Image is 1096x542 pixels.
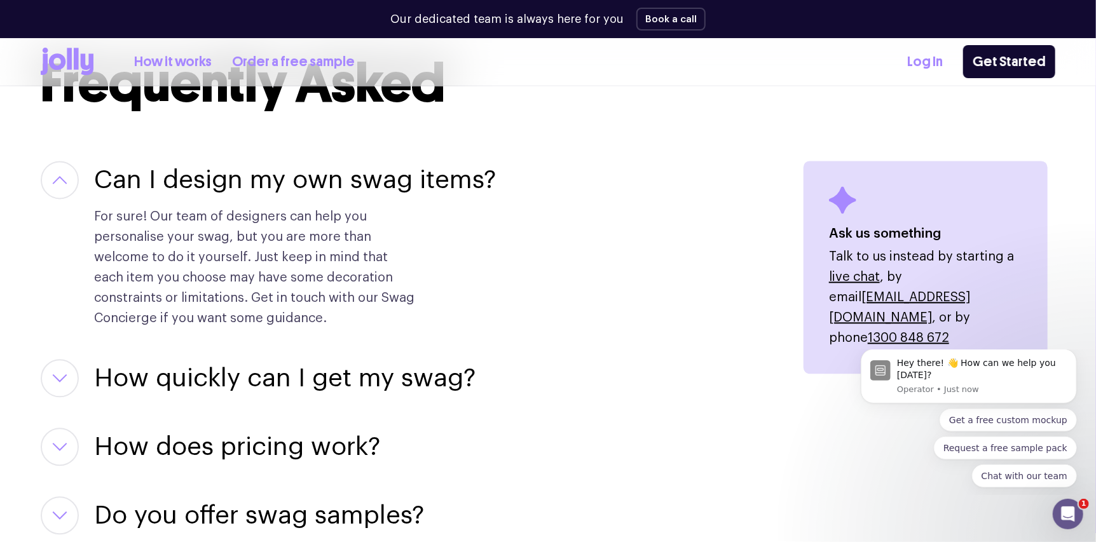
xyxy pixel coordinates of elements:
[55,7,226,32] div: Hey there! 👋 How can we help you [DATE]?
[92,86,235,109] button: Quick reply: Request a free sample pack
[829,247,1022,348] p: Talk to us instead by starting a , by email , or by phone
[94,207,420,329] p: For sure! Our team of designers can help you personalise your swag, but you are more than welcome...
[829,224,1022,244] h4: Ask us something
[19,58,235,137] div: Quick reply options
[130,114,235,137] button: Quick reply: Chat with our team
[1053,499,1083,529] iframe: Intercom live chat
[98,58,235,81] button: Quick reply: Get a free custom mockup
[963,45,1055,78] a: Get Started
[232,51,355,72] a: Order a free sample
[134,51,212,72] a: How it works
[636,8,706,30] button: Book a call
[94,359,476,397] button: How quickly can I get my swag?
[868,332,949,344] a: 1300 848 672
[94,161,496,199] button: Can I design my own swag items?
[94,428,380,466] button: How does pricing work?
[390,11,624,28] p: Our dedicated team is always here for you
[829,267,880,287] button: live chat
[907,51,943,72] a: Log In
[41,57,1055,110] h2: Frequently Asked
[94,496,424,534] button: Do you offer swag samples?
[55,7,226,32] div: Message content
[29,10,49,30] img: Profile image for Operator
[829,291,970,324] a: [EMAIL_ADDRESS][DOMAIN_NAME]
[55,34,226,45] p: Message from Operator, sent Just now
[1079,499,1089,509] span: 1
[842,350,1096,495] iframe: Intercom notifications message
